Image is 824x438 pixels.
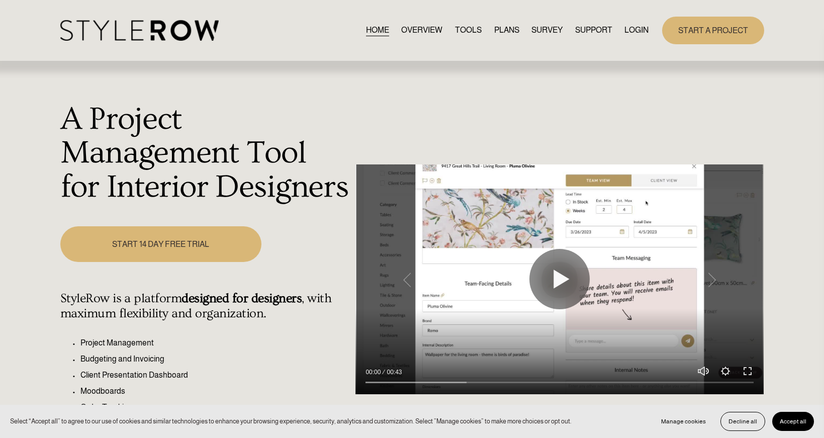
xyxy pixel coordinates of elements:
button: Decline all [720,412,765,431]
p: Select “Accept all” to agree to our use of cookies and similar technologies to enhance your brows... [10,416,572,426]
p: Order Tracking [80,401,350,413]
span: SUPPORT [575,24,612,36]
a: OVERVIEW [401,24,442,37]
div: Duration [383,367,404,377]
a: START 14 DAY FREE TRIAL [60,226,261,262]
a: TOOLS [455,24,482,37]
p: Client Presentation Dashboard [80,369,350,381]
a: LOGIN [624,24,649,37]
a: folder dropdown [575,24,612,37]
span: Accept all [780,418,806,425]
h1: A Project Management Tool for Interior Designers [60,103,350,205]
a: PLANS [494,24,519,37]
button: Play [529,249,590,309]
h4: StyleRow is a platform , with maximum flexibility and organization. [60,291,350,321]
span: Manage cookies [661,418,706,425]
p: Project Management [80,337,350,349]
input: Seek [365,379,754,386]
button: Manage cookies [654,412,713,431]
span: Decline all [728,418,757,425]
p: Moodboards [80,385,350,397]
a: HOME [366,24,389,37]
button: Accept all [772,412,814,431]
p: Budgeting and Invoicing [80,353,350,365]
a: START A PROJECT [662,17,764,44]
div: Current time [365,367,383,377]
img: StyleRow [60,20,219,41]
strong: designed for designers [181,291,302,306]
a: SURVEY [531,24,563,37]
